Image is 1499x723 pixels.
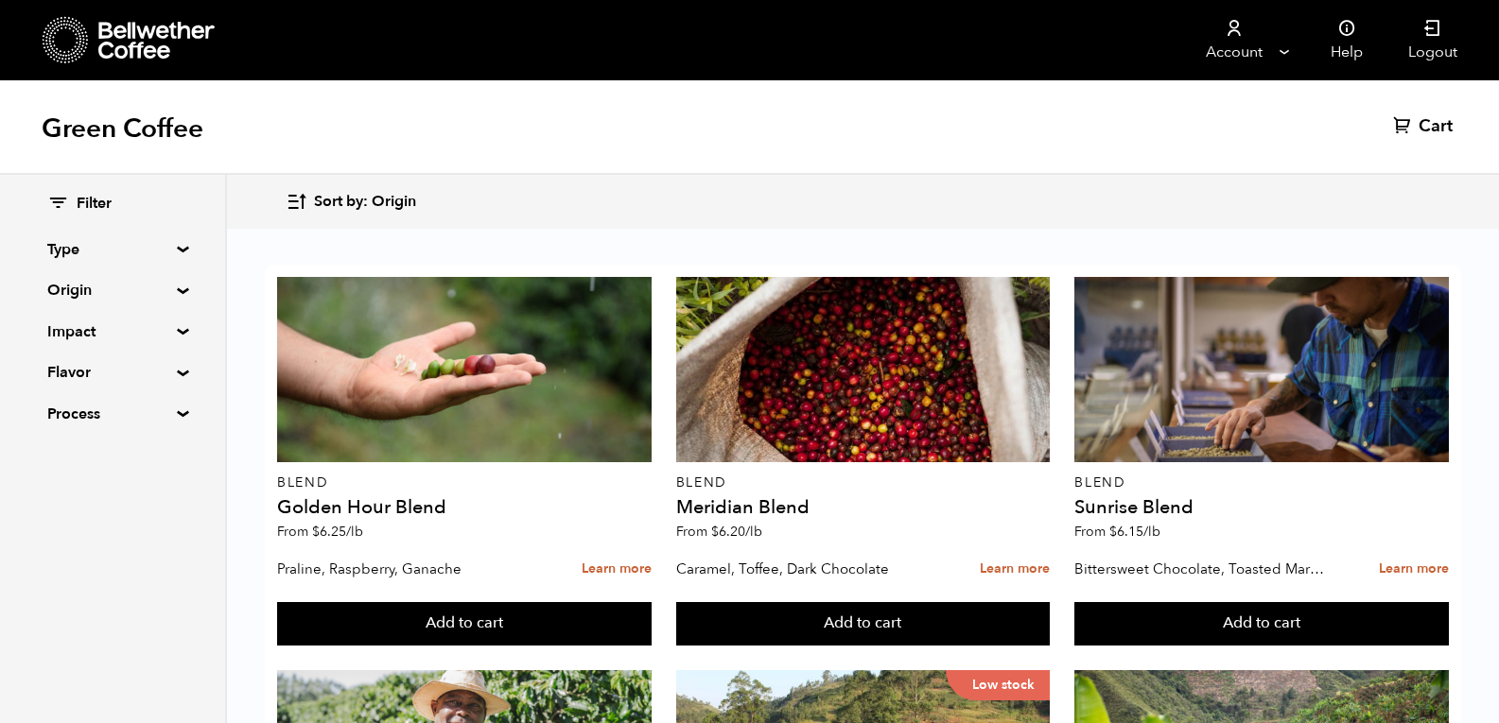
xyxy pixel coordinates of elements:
[77,194,112,215] span: Filter
[47,361,178,384] summary: Flavor
[711,523,719,541] span: $
[676,498,1051,517] h4: Meridian Blend
[676,602,1051,646] button: Add to cart
[1109,523,1160,541] bdi: 6.15
[1393,115,1457,138] a: Cart
[1074,476,1449,490] p: Blend
[277,476,652,490] p: Blend
[1379,549,1449,590] a: Learn more
[277,555,532,583] p: Praline, Raspberry, Ganache
[314,192,416,213] span: Sort by: Origin
[277,498,652,517] h4: Golden Hour Blend
[277,602,652,646] button: Add to cart
[47,403,178,425] summary: Process
[1074,523,1160,541] span: From
[1074,555,1329,583] p: Bittersweet Chocolate, Toasted Marshmallow, Candied Orange, Praline
[676,523,762,541] span: From
[745,523,762,541] span: /lb
[312,523,320,541] span: $
[47,279,178,301] summary: Origin
[42,112,203,146] h1: Green Coffee
[286,180,416,224] button: Sort by: Origin
[312,523,363,541] bdi: 6.25
[1074,602,1449,646] button: Add to cart
[1074,498,1449,517] h4: Sunrise Blend
[346,523,363,541] span: /lb
[47,238,178,261] summary: Type
[676,476,1051,490] p: Blend
[980,549,1050,590] a: Learn more
[711,523,762,541] bdi: 6.20
[1109,523,1117,541] span: $
[1143,523,1160,541] span: /lb
[582,549,652,590] a: Learn more
[946,670,1050,700] p: Low stock
[1419,115,1453,138] span: Cart
[676,555,931,583] p: Caramel, Toffee, Dark Chocolate
[277,523,363,541] span: From
[47,320,178,343] summary: Impact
